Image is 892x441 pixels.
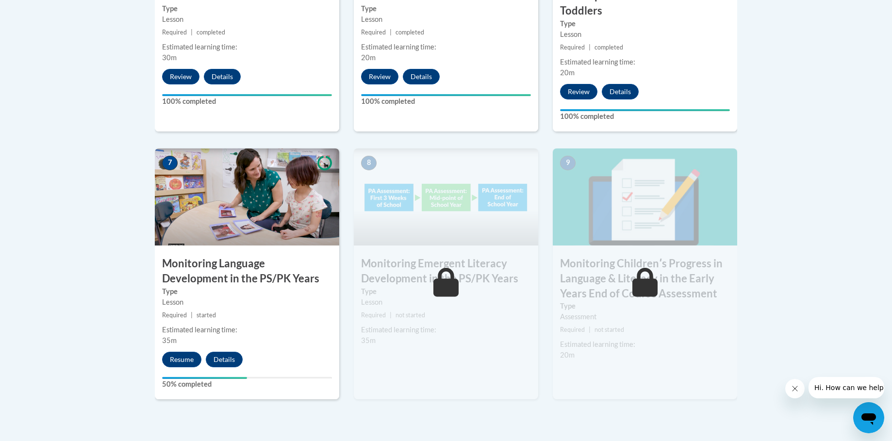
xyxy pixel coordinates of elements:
h3: Monitoring Emergent Literacy Development in the PS/PK Years [354,256,538,286]
span: | [390,311,392,319]
div: Lesson [162,297,332,308]
button: Review [560,84,597,99]
label: Type [361,3,531,14]
iframe: Close message [785,379,805,398]
span: 30m [162,53,177,62]
span: | [390,29,392,36]
button: Details [602,84,639,99]
div: Estimated learning time: [560,339,730,350]
label: Type [560,18,730,29]
span: not started [595,326,624,333]
span: started [197,311,216,319]
label: 50% completed [162,379,332,390]
h3: Monitoring Childrenʹs Progress in Language & Literacy in the Early Years End of Course Assessment [553,256,737,301]
span: | [589,44,591,51]
h3: Monitoring Language Development in the PS/PK Years [155,256,339,286]
span: | [191,311,193,319]
label: Type [162,3,332,14]
span: Required [162,311,187,319]
div: Lesson [361,14,531,25]
div: Lesson [162,14,332,25]
div: Your progress [162,377,247,379]
span: 8 [361,156,377,170]
div: Lesson [560,29,730,40]
label: 100% completed [361,96,531,107]
button: Review [361,69,398,84]
div: Estimated learning time: [162,42,332,52]
button: Details [206,352,243,367]
iframe: Button to launch messaging window [853,402,884,433]
span: 20m [560,68,575,77]
span: completed [197,29,225,36]
span: completed [396,29,424,36]
label: 100% completed [560,111,730,122]
span: | [589,326,591,333]
div: Estimated learning time: [361,325,531,335]
span: 9 [560,156,576,170]
button: Details [204,69,241,84]
label: Type [162,286,332,297]
img: Course Image [553,148,737,245]
label: Type [361,286,531,297]
span: Required [560,44,585,51]
img: Course Image [354,148,538,245]
button: Review [162,69,199,84]
iframe: Message from company [809,377,884,398]
span: not started [396,311,425,319]
div: Assessment [560,311,730,322]
button: Resume [162,352,201,367]
span: Required [361,311,386,319]
span: 35m [361,336,376,344]
span: 7 [162,156,178,170]
span: Required [162,29,187,36]
span: 20m [361,53,376,62]
div: Your progress [361,94,531,96]
span: 35m [162,336,177,344]
span: completed [595,44,623,51]
div: Estimated learning time: [560,57,730,67]
div: Your progress [162,94,332,96]
div: Lesson [361,297,531,308]
label: Type [560,301,730,311]
div: Your progress [560,109,730,111]
span: Required [560,326,585,333]
div: Estimated learning time: [162,325,332,335]
span: | [191,29,193,36]
button: Details [403,69,440,84]
span: Required [361,29,386,36]
span: Hi. How can we help? [6,7,79,15]
label: 100% completed [162,96,332,107]
span: 20m [560,351,575,359]
div: Estimated learning time: [361,42,531,52]
img: Course Image [155,148,339,245]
